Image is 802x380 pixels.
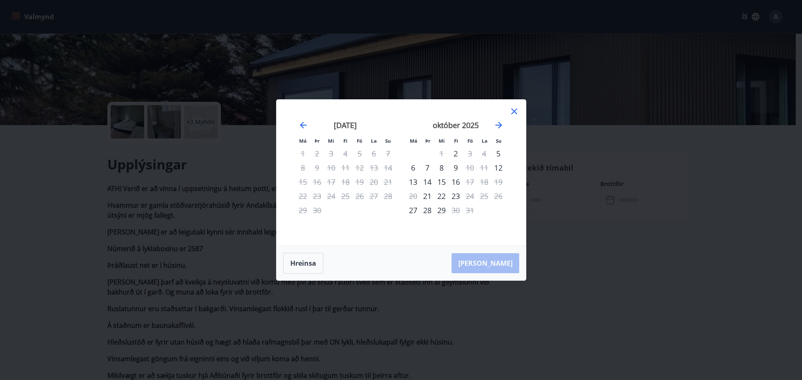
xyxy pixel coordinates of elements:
div: Aðeins útritun í boði [449,203,463,217]
td: Not available. laugardagur, 20. september 2025 [367,175,381,189]
div: 13 [406,175,420,189]
td: Not available. þriðjudagur, 30. september 2025 [310,203,324,217]
td: Not available. fimmtudagur, 25. september 2025 [338,189,353,203]
small: Fö [467,138,473,144]
td: Not available. mánudagur, 29. september 2025 [296,203,310,217]
td: Not available. mánudagur, 22. september 2025 [296,189,310,203]
small: Su [496,138,502,144]
div: Aðeins innritun í boði [420,189,434,203]
td: Not available. laugardagur, 11. október 2025 [477,161,491,175]
td: Not available. sunnudagur, 7. september 2025 [381,146,395,161]
small: Þr [315,138,320,144]
td: Choose fimmtudagur, 16. október 2025 as your check-in date. It’s available. [449,175,463,189]
td: Not available. miðvikudagur, 3. september 2025 [324,146,338,161]
td: Not available. fimmtudagur, 30. október 2025 [449,203,463,217]
td: Not available. sunnudagur, 21. september 2025 [381,175,395,189]
td: Not available. miðvikudagur, 17. september 2025 [324,175,338,189]
td: Choose sunnudagur, 12. október 2025 as your check-in date. It’s available. [491,161,505,175]
div: Aðeins innritun í boði [406,203,420,217]
td: Not available. laugardagur, 25. október 2025 [477,189,491,203]
td: Not available. sunnudagur, 28. september 2025 [381,189,395,203]
td: Choose mánudagur, 27. október 2025 as your check-in date. It’s available. [406,203,420,217]
small: Má [299,138,307,144]
td: Not available. sunnudagur, 19. október 2025 [491,175,505,189]
td: Not available. laugardagur, 18. október 2025 [477,175,491,189]
td: Not available. miðvikudagur, 10. september 2025 [324,161,338,175]
div: Aðeins innritun í boði [491,161,505,175]
div: 6 [406,161,420,175]
div: Move forward to switch to the next month. [494,120,504,130]
td: Choose fimmtudagur, 23. október 2025 as your check-in date. It’s available. [449,189,463,203]
div: Calendar [287,110,516,236]
td: Not available. fimmtudagur, 18. september 2025 [338,175,353,189]
div: Aðeins útritun í boði [463,175,477,189]
td: Choose miðvikudagur, 29. október 2025 as your check-in date. It’s available. [434,203,449,217]
div: 16 [449,175,463,189]
td: Not available. föstudagur, 10. október 2025 [463,161,477,175]
div: 7 [420,161,434,175]
td: Choose miðvikudagur, 15. október 2025 as your check-in date. It’s available. [434,175,449,189]
td: Not available. laugardagur, 4. október 2025 [477,146,491,161]
td: Choose miðvikudagur, 22. október 2025 as your check-in date. It’s available. [434,189,449,203]
td: Not available. laugardagur, 13. september 2025 [367,161,381,175]
td: Not available. föstudagur, 26. september 2025 [353,189,367,203]
div: Aðeins innritun í boði [491,146,505,161]
td: Not available. sunnudagur, 14. september 2025 [381,161,395,175]
div: Aðeins innritun í boði [449,146,463,161]
td: Choose þriðjudagur, 28. október 2025 as your check-in date. It’s available. [420,203,434,217]
td: Not available. þriðjudagur, 9. september 2025 [310,161,324,175]
td: Not available. miðvikudagur, 24. september 2025 [324,189,338,203]
div: Aðeins útritun í boði [463,146,477,161]
td: Not available. föstudagur, 5. september 2025 [353,146,367,161]
td: Not available. föstudagur, 19. september 2025 [353,175,367,189]
td: Not available. laugardagur, 27. september 2025 [367,189,381,203]
small: Fi [343,138,348,144]
small: Fi [454,138,458,144]
td: Choose mánudagur, 13. október 2025 as your check-in date. It’s available. [406,175,420,189]
small: Su [385,138,391,144]
div: 22 [434,189,449,203]
div: 9 [449,161,463,175]
td: Not available. föstudagur, 24. október 2025 [463,189,477,203]
div: 14 [420,175,434,189]
td: Not available. föstudagur, 3. október 2025 [463,146,477,161]
td: Choose sunnudagur, 5. október 2025 as your check-in date. It’s available. [491,146,505,161]
small: La [371,138,377,144]
td: Choose fimmtudagur, 2. október 2025 as your check-in date. It’s available. [449,146,463,161]
td: Choose þriðjudagur, 7. október 2025 as your check-in date. It’s available. [420,161,434,175]
td: Choose miðvikudagur, 8. október 2025 as your check-in date. It’s available. [434,161,449,175]
div: 8 [434,161,449,175]
td: Not available. föstudagur, 12. september 2025 [353,161,367,175]
td: Not available. fimmtudagur, 11. september 2025 [338,161,353,175]
small: Mi [439,138,445,144]
div: 29 [434,203,449,217]
td: Not available. mánudagur, 1. september 2025 [296,146,310,161]
td: Not available. laugardagur, 6. september 2025 [367,146,381,161]
button: Hreinsa [283,253,323,274]
div: 23 [449,189,463,203]
td: Choose þriðjudagur, 21. október 2025 as your check-in date. It’s available. [420,189,434,203]
td: Choose þriðjudagur, 14. október 2025 as your check-in date. It’s available. [420,175,434,189]
strong: [DATE] [334,120,357,130]
div: 15 [434,175,449,189]
td: Not available. þriðjudagur, 2. september 2025 [310,146,324,161]
td: Not available. fimmtudagur, 4. september 2025 [338,146,353,161]
td: Not available. þriðjudagur, 16. september 2025 [310,175,324,189]
small: Má [410,138,417,144]
td: Not available. mánudagur, 8. september 2025 [296,161,310,175]
td: Choose fimmtudagur, 9. október 2025 as your check-in date. It’s available. [449,161,463,175]
small: Þr [425,138,430,144]
div: 28 [420,203,434,217]
div: Move backward to switch to the previous month. [298,120,308,130]
small: Fö [357,138,362,144]
strong: október 2025 [433,120,479,130]
td: Not available. þriðjudagur, 23. september 2025 [310,189,324,203]
td: Not available. miðvikudagur, 1. október 2025 [434,146,449,161]
td: Choose mánudagur, 6. október 2025 as your check-in date. It’s available. [406,161,420,175]
div: Aðeins útritun í boði [463,161,477,175]
div: Aðeins útritun í boði [463,189,477,203]
small: La [482,138,487,144]
td: Not available. föstudagur, 31. október 2025 [463,203,477,217]
td: Not available. föstudagur, 17. október 2025 [463,175,477,189]
td: Not available. sunnudagur, 26. október 2025 [491,189,505,203]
